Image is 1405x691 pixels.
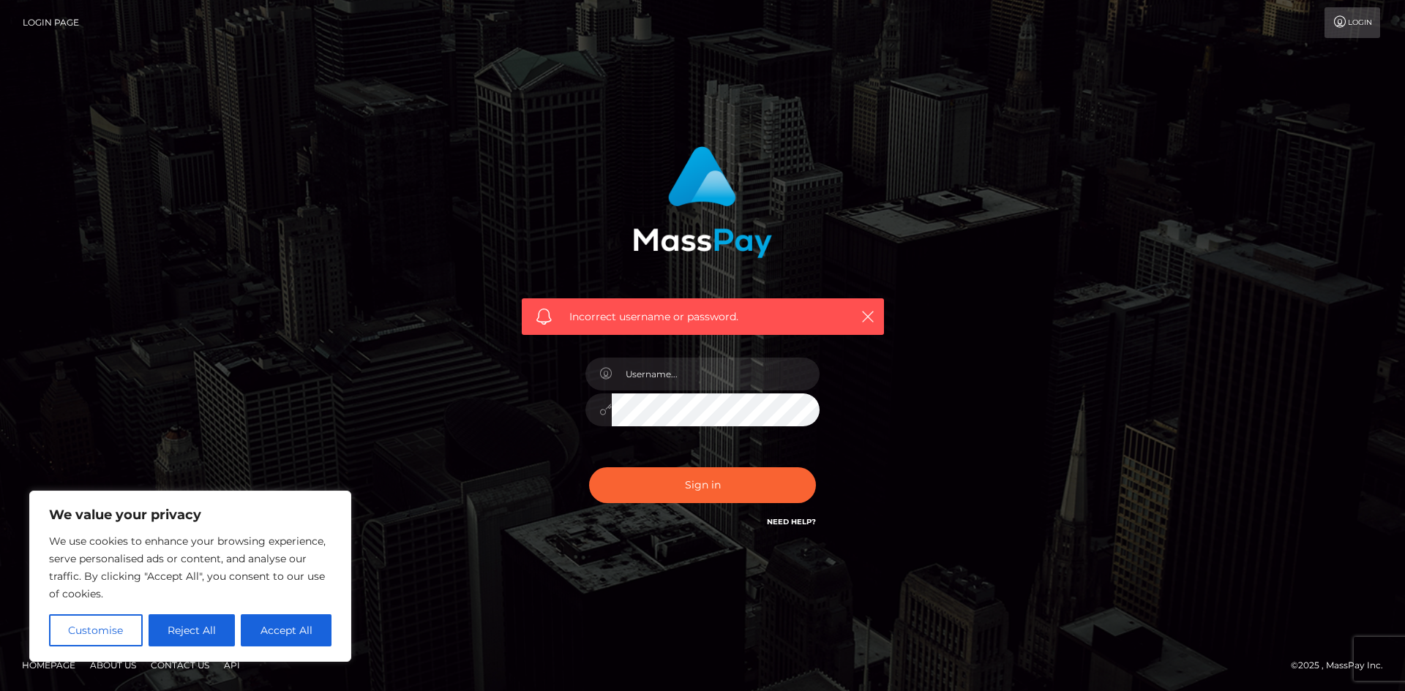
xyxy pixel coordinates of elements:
[569,309,836,325] span: Incorrect username or password.
[589,467,816,503] button: Sign in
[767,517,816,526] a: Need Help?
[16,654,81,676] a: Homepage
[49,614,143,646] button: Customise
[612,358,820,390] input: Username...
[633,146,772,258] img: MassPay Login
[145,654,215,676] a: Contact Us
[49,506,331,524] p: We value your privacy
[149,614,236,646] button: Reject All
[1325,7,1380,38] a: Login
[241,614,331,646] button: Accept All
[218,654,246,676] a: API
[29,491,351,662] div: We value your privacy
[49,532,331,603] p: We use cookies to enhance your browsing experience, serve personalised ads or content, and analys...
[23,7,79,38] a: Login Page
[1291,657,1394,673] div: © 2025 , MassPay Inc.
[84,654,142,676] a: About Us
